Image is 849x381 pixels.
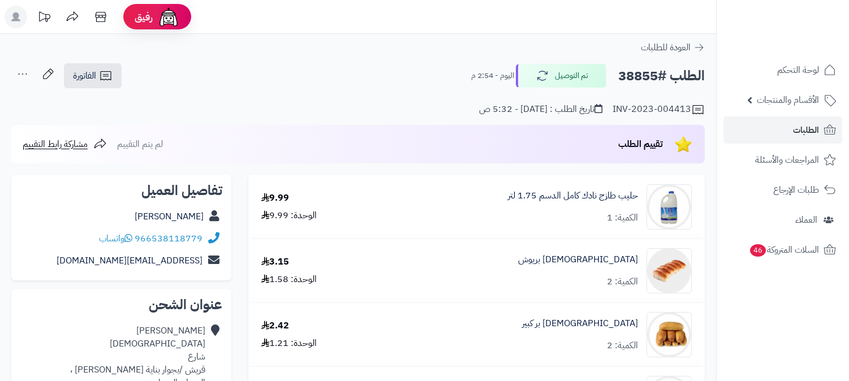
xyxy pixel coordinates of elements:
[723,236,842,263] a: السلات المتروكة46
[723,146,842,174] a: المراجعات والأسئلة
[157,6,180,28] img: ai-face.png
[755,152,819,168] span: المراجعات والأسئلة
[641,41,691,54] span: العودة للطلبات
[261,273,317,286] div: الوحدة: 1.58
[20,184,222,197] h2: تفاصيل العميل
[23,137,107,151] a: مشاركة رابط التقييم
[647,312,691,357] img: 537209d0a4c1bdc753bb1a0516df8f1c413-90x90.jpg
[723,116,842,144] a: الطلبات
[57,254,202,267] a: [EMAIL_ADDRESS][DOMAIN_NAME]
[618,64,705,88] h2: الطلب #38855
[261,192,289,205] div: 9.99
[647,248,691,293] img: 1664440217-296789_1-20201101-011331-90x90.png
[261,319,289,332] div: 2.42
[261,256,289,269] div: 3.15
[99,232,132,245] a: واتساب
[508,189,638,202] a: حليب طازج نادك كامل الدسم 1.75 لتر
[777,62,819,78] span: لوحة التحكم
[723,176,842,204] a: طلبات الإرجاع
[135,232,202,245] a: 966538118779
[750,244,766,257] span: 46
[795,212,817,228] span: العملاء
[518,253,638,266] a: [DEMOGRAPHIC_DATA] بريوش
[607,339,638,352] div: الكمية: 2
[64,63,122,88] a: الفاتورة
[23,137,88,151] span: مشاركة رابط التقييم
[30,6,58,31] a: تحديثات المنصة
[607,275,638,288] div: الكمية: 2
[607,211,638,224] div: الكمية: 1
[723,206,842,233] a: العملاء
[135,10,153,24] span: رفيق
[516,64,606,88] button: تم التوصيل
[20,298,222,311] h2: عنوان الشحن
[647,184,691,230] img: 23067cc17dc0eb47f0014896f802433ef648-90x90.jpg
[73,69,96,83] span: الفاتورة
[261,209,317,222] div: الوحدة: 9.99
[618,137,663,151] span: تقييم الطلب
[757,92,819,108] span: الأقسام والمنتجات
[641,41,705,54] a: العودة للطلبات
[117,137,163,151] span: لم يتم التقييم
[261,337,317,350] div: الوحدة: 1.21
[749,242,819,258] span: السلات المتروكة
[471,70,514,81] small: اليوم - 2:54 م
[723,57,842,84] a: لوحة التحكم
[773,182,819,198] span: طلبات الإرجاع
[793,122,819,138] span: الطلبات
[135,210,204,223] a: [PERSON_NAME]
[613,103,705,116] div: INV-2023-004413
[522,317,638,330] a: [DEMOGRAPHIC_DATA] بر كبير
[479,103,602,116] div: تاريخ الطلب : [DATE] - 5:32 ص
